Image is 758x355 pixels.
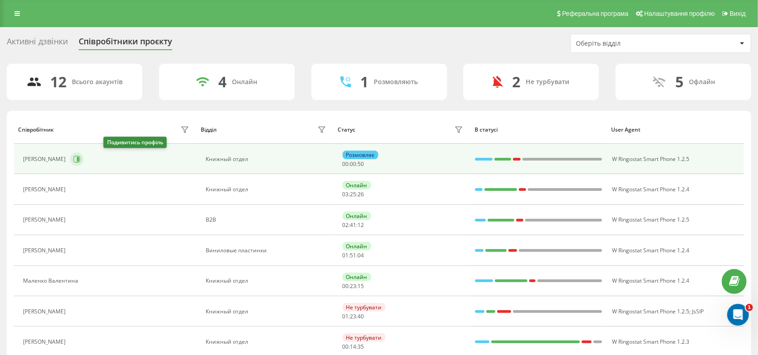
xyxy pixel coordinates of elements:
[23,217,68,223] div: [PERSON_NAME]
[730,10,746,17] span: Вихід
[343,160,349,168] span: 00
[338,127,355,133] div: Статус
[350,251,357,259] span: 51
[692,308,704,315] span: JsSIP
[350,343,357,350] span: 14
[612,246,689,254] span: W Ringostat Smart Phone 1.2.4
[201,127,217,133] div: Відділ
[232,78,257,86] div: Онлайн
[612,216,689,223] span: W Ringostat Smart Phone 1.2.5
[343,221,349,229] span: 02
[343,283,364,289] div: : :
[612,127,740,133] div: User Agent
[206,278,329,284] div: Книжный отдел
[343,252,364,259] div: : :
[612,338,689,346] span: W Ringostat Smart Phone 1.2.3
[612,185,689,193] span: W Ringostat Smart Phone 1.2.4
[72,78,123,86] div: Всього акаунтів
[676,73,684,90] div: 5
[343,190,349,198] span: 03
[612,308,689,315] span: W Ringostat Smart Phone 1.2.5
[343,282,349,290] span: 00
[23,156,68,162] div: [PERSON_NAME]
[343,343,349,350] span: 00
[727,304,749,326] iframe: Intercom live chat
[644,10,715,17] span: Налаштування профілю
[206,186,329,193] div: Книжный отдел
[343,151,378,159] div: Розмовляє
[79,37,172,51] div: Співробітники проєкту
[343,242,371,251] div: Онлайн
[343,222,364,228] div: : :
[562,10,629,17] span: Реферальна програма
[350,312,357,320] span: 23
[206,217,329,223] div: B2B
[350,221,357,229] span: 41
[746,304,753,311] span: 1
[343,303,386,312] div: Не турбувати
[343,333,386,342] div: Не турбувати
[350,190,357,198] span: 25
[343,251,349,259] span: 01
[343,191,364,198] div: : :
[343,181,371,189] div: Онлайн
[23,339,68,345] div: [PERSON_NAME]
[576,40,684,47] div: Оберіть відділ
[350,282,357,290] span: 23
[206,156,329,162] div: Книжный отдел
[360,73,368,90] div: 1
[18,127,54,133] div: Співробітник
[350,160,357,168] span: 00
[23,278,80,284] div: Маленко Валентина
[374,78,418,86] div: Розмовляють
[206,247,329,254] div: Виниловые пластинки
[689,78,716,86] div: Офлайн
[7,37,68,51] div: Активні дзвінки
[358,190,364,198] span: 26
[612,277,689,284] span: W Ringostat Smart Phone 1.2.4
[206,308,329,315] div: Книжный отдел
[343,161,364,167] div: : :
[512,73,520,90] div: 2
[358,343,364,350] span: 35
[343,212,371,220] div: Онлайн
[206,339,329,345] div: Книжный отдел
[23,247,68,254] div: [PERSON_NAME]
[343,273,371,281] div: Онлайн
[23,308,68,315] div: [PERSON_NAME]
[343,344,364,350] div: : :
[475,127,603,133] div: В статусі
[51,73,67,90] div: 12
[104,137,167,148] div: Подивитись профіль
[358,282,364,290] span: 15
[343,312,349,320] span: 01
[612,155,689,163] span: W Ringostat Smart Phone 1.2.5
[23,186,68,193] div: [PERSON_NAME]
[218,73,226,90] div: 4
[358,160,364,168] span: 50
[358,251,364,259] span: 04
[343,313,364,320] div: : :
[358,221,364,229] span: 12
[526,78,570,86] div: Не турбувати
[358,312,364,320] span: 40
